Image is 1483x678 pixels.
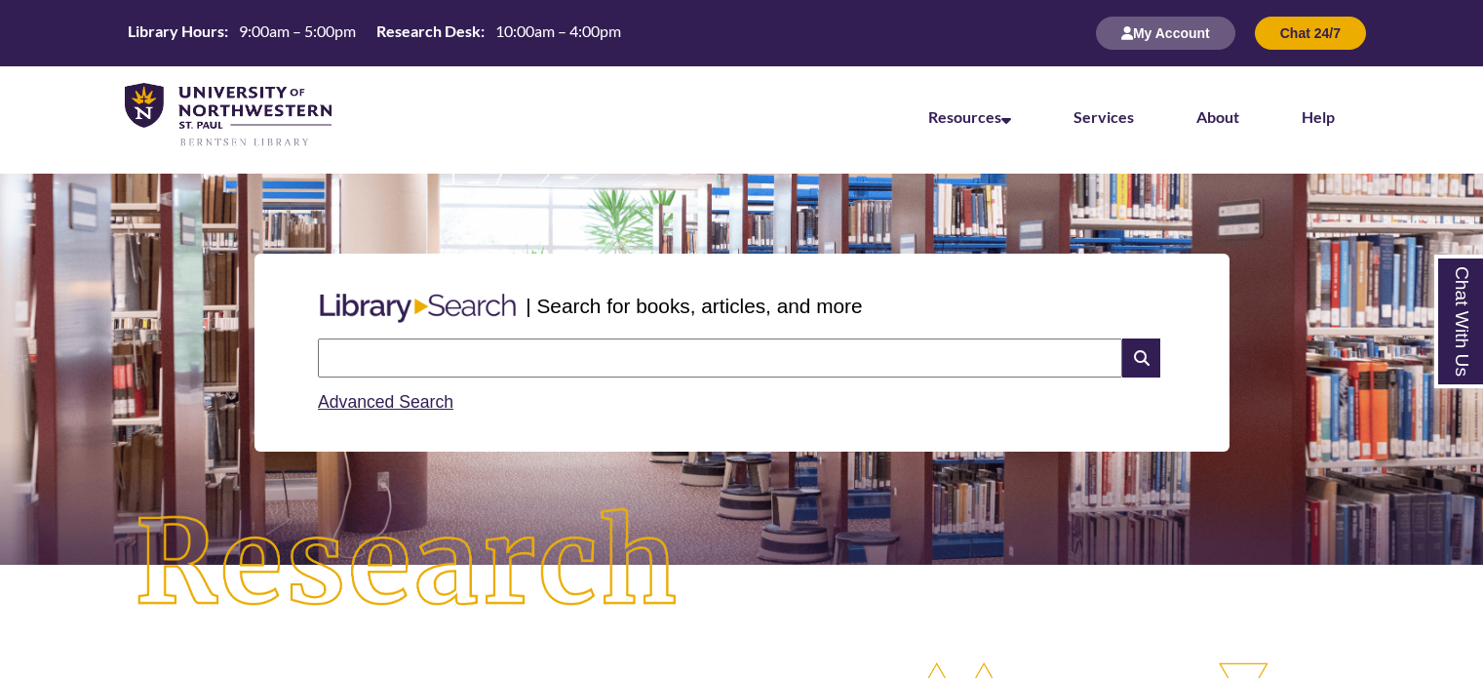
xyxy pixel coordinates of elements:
span: 10:00am – 4:00pm [495,21,621,40]
p: | Search for books, articles, and more [526,291,862,321]
a: Help [1302,107,1335,126]
th: Library Hours: [120,20,231,42]
table: Hours Today [120,20,629,45]
a: Hours Today [120,20,629,47]
a: Resources [928,107,1011,126]
img: UNWSP Library Logo [125,83,332,148]
span: 9:00am – 5:00pm [239,21,356,40]
img: Libary Search [310,286,526,331]
a: About [1196,107,1239,126]
a: Services [1073,107,1134,126]
th: Research Desk: [369,20,488,42]
a: My Account [1096,24,1235,41]
button: Chat 24/7 [1255,17,1366,50]
a: Chat 24/7 [1255,24,1366,41]
a: Advanced Search [318,392,453,412]
button: My Account [1096,17,1235,50]
i: Search [1122,339,1159,378]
